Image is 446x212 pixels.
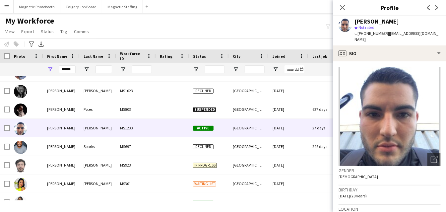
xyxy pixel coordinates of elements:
div: [GEOGRAPHIC_DATA] [229,82,269,100]
div: MS697 [116,137,156,156]
span: Last Name [84,54,103,59]
div: [PERSON_NAME] [80,82,116,100]
input: Status Filter Input [205,65,225,73]
span: [DEMOGRAPHIC_DATA] [339,174,378,179]
span: Waiting list [193,181,216,186]
span: City [233,54,240,59]
div: Potes [80,100,116,118]
input: Workforce ID Filter Input [132,65,152,73]
div: [DATE] [269,100,308,118]
div: Bio [333,45,446,61]
span: Declined [193,144,214,149]
div: [PERSON_NAME] [43,193,80,211]
button: Open Filter Menu [47,66,53,72]
a: Comms [71,27,92,36]
button: Open Filter Menu [273,66,279,72]
span: Active [193,200,214,205]
input: Last Name Filter Input [96,65,112,73]
img: Daniel Potes [14,104,27,117]
div: [PERSON_NAME] [80,119,116,137]
div: [DATE] [269,193,308,211]
h3: Profile [333,3,446,12]
div: [DATE] [269,137,308,156]
img: DANIEL SARMIENTO [14,122,27,135]
div: [PERSON_NAME] [80,175,116,193]
img: Daniel Sparks [14,141,27,154]
div: [PERSON_NAME] [43,119,80,137]
input: First Name Filter Input [59,65,76,73]
div: [PERSON_NAME] [43,156,80,174]
div: [PERSON_NAME] [43,100,80,118]
div: MS1023 [116,82,156,100]
div: 27 days [308,119,348,137]
div: [GEOGRAPHIC_DATA] [229,193,269,211]
span: Tag [60,29,67,35]
div: MS803 [116,100,156,118]
span: First Name [47,54,67,59]
span: [DATE] (28 years) [339,193,367,198]
span: Suspended [193,107,216,112]
a: Status [38,27,56,36]
div: 627 days [308,100,348,118]
div: [PERSON_NAME] [43,82,80,100]
button: Open Filter Menu [84,66,90,72]
input: City Filter Input [245,65,265,73]
input: Joined Filter Input [285,65,304,73]
div: [GEOGRAPHIC_DATA] [229,100,269,118]
button: Open Filter Menu [120,66,126,72]
button: Open Filter Menu [193,66,199,72]
img: Daniela Ortiz Alvarez [14,196,27,210]
img: Daniel Lee [14,85,27,98]
a: Tag [58,27,70,36]
span: Rating [160,54,172,59]
span: Workforce ID [120,51,144,61]
div: [PERSON_NAME] [80,193,116,211]
span: My Workforce [5,16,54,26]
a: View [3,27,17,36]
img: DANIELA INES MAYORGA LEMA [14,178,27,191]
div: [GEOGRAPHIC_DATA] [229,137,269,156]
span: Photo [14,54,25,59]
span: Last job [312,54,327,59]
button: Calgary Job Board [60,0,102,13]
div: MS1547 [116,193,156,211]
button: Open Filter Menu [233,66,239,72]
div: [PERSON_NAME] [80,156,116,174]
span: t. [PHONE_NUMBER] [354,31,389,36]
app-action-btn: Advanced filters [28,40,35,48]
div: MS923 [116,156,156,174]
div: [PERSON_NAME] [354,19,399,25]
div: Sparks [80,137,116,156]
h3: Birthday [339,187,441,193]
div: MS1233 [116,119,156,137]
div: [DATE] [269,82,308,100]
div: [GEOGRAPHIC_DATA] [229,175,269,193]
div: [DATE] [269,119,308,137]
span: Comms [74,29,89,35]
h3: Location [339,206,441,212]
span: Status [193,54,206,59]
div: [PERSON_NAME] [43,175,80,193]
img: Daniel Vargas [14,159,27,173]
span: | [EMAIL_ADDRESS][DOMAIN_NAME] [354,31,438,42]
button: Magnetic Staffing [102,0,143,13]
div: Open photos pop-in [427,153,441,166]
a: Export [19,27,37,36]
app-action-btn: Export XLSX [37,40,45,48]
img: Crew avatar or photo [339,67,441,166]
span: Declined [193,89,214,94]
div: [PERSON_NAME] [43,137,80,156]
div: MS301 [116,175,156,193]
div: [GEOGRAPHIC_DATA] [229,156,269,174]
span: Status [41,29,54,35]
div: [DATE] [269,156,308,174]
div: [DATE] [269,175,308,193]
span: View [5,29,15,35]
span: Not rated [358,25,374,30]
div: [GEOGRAPHIC_DATA] [229,119,269,137]
span: Joined [273,54,286,59]
h3: Gender [339,168,441,174]
span: In progress [193,163,217,168]
span: Active [193,126,214,131]
button: Magnetic Photobooth [14,0,60,13]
